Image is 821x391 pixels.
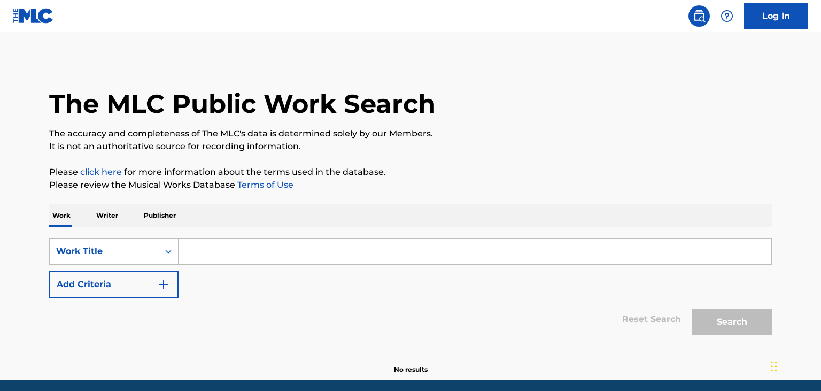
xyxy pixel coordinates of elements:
div: Work Title [56,245,152,258]
img: MLC Logo [13,8,54,24]
button: Add Criteria [49,271,179,298]
p: Writer [93,204,121,227]
p: The accuracy and completeness of The MLC's data is determined solely by our Members. [49,127,772,140]
h1: The MLC Public Work Search [49,88,436,120]
p: Please review the Musical Works Database [49,179,772,191]
div: Help [716,5,738,27]
form: Search Form [49,238,772,341]
p: Work [49,204,74,227]
p: It is not an authoritative source for recording information. [49,140,772,153]
iframe: Chat Widget [768,340,821,391]
a: Public Search [688,5,710,27]
p: Please for more information about the terms used in the database. [49,166,772,179]
a: Terms of Use [235,180,293,190]
a: click here [80,167,122,177]
img: search [693,10,706,22]
a: Log In [744,3,808,29]
p: No results [394,352,428,374]
img: 9d2ae6d4665cec9f34b9.svg [157,278,170,291]
p: Publisher [141,204,179,227]
div: Drag [771,350,777,382]
img: help [721,10,733,22]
